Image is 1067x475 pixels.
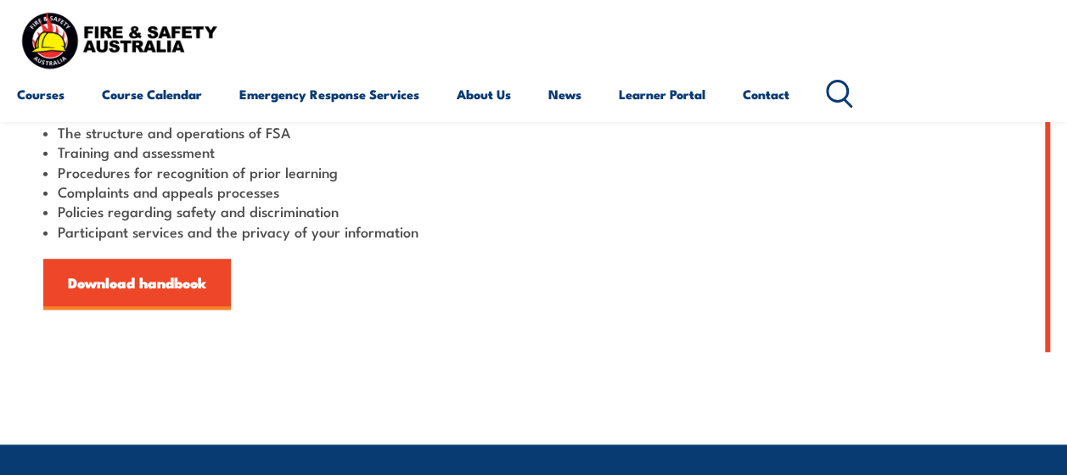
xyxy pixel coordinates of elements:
[43,182,508,201] li: Complaints and appeals processes
[43,259,231,310] a: Download handbook
[43,142,508,161] li: Training and assessment
[43,122,508,142] li: The structure and operations of FSA
[457,74,511,115] a: About Us
[548,74,581,115] a: News
[619,74,705,115] a: Learner Portal
[43,221,508,241] li: Participant services and the privacy of your information
[743,74,789,115] a: Contact
[17,74,65,115] a: Courses
[43,201,508,221] li: Policies regarding safety and discrimination
[102,74,202,115] a: Course Calendar
[239,74,419,115] a: Emergency Response Services
[43,162,508,182] li: Procedures for recognition of prior learning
